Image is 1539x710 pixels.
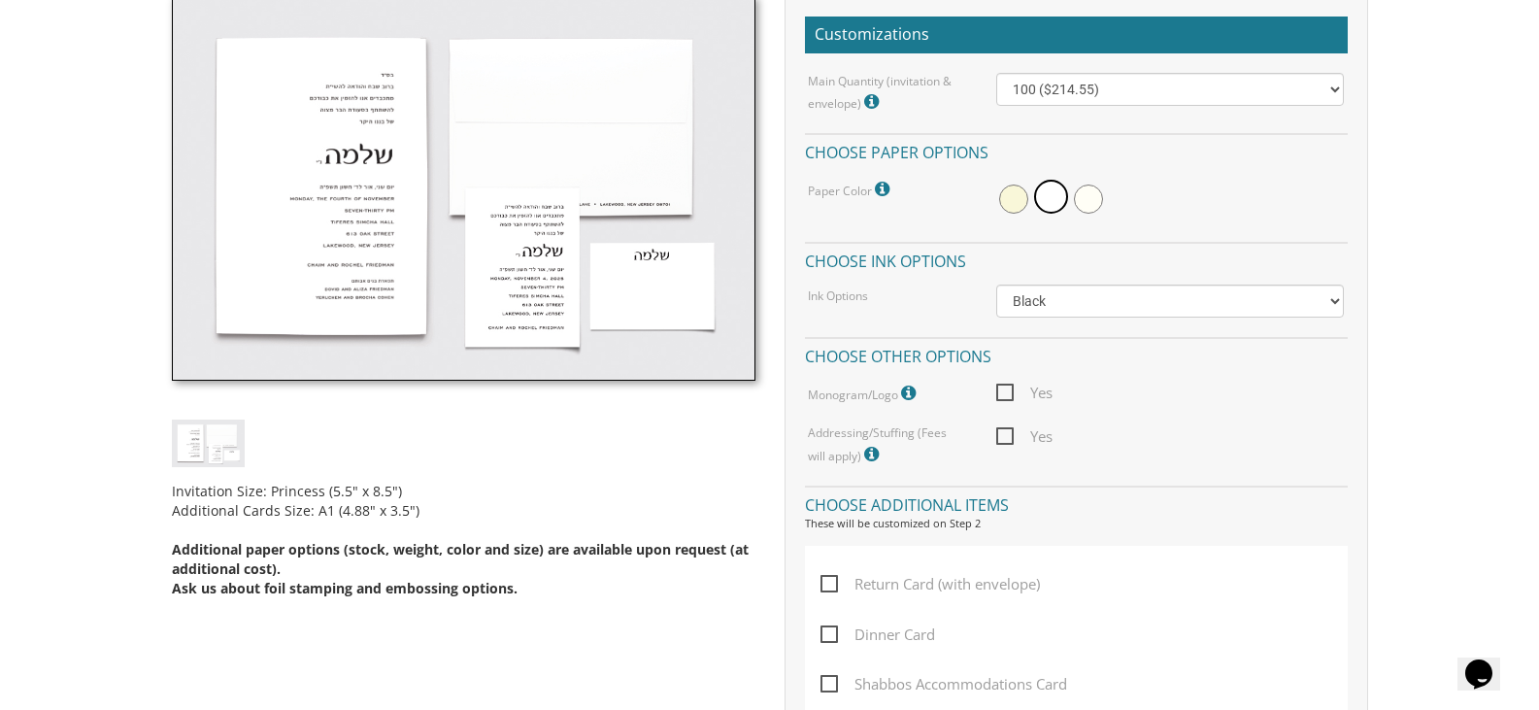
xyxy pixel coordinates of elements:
span: Yes [996,381,1053,405]
label: Ink Options [808,287,868,304]
h4: Choose other options [805,337,1348,371]
h4: Choose ink options [805,242,1348,276]
span: Ask us about foil stamping and embossing options. [172,579,518,597]
span: Return Card (with envelope) [820,572,1040,596]
label: Addressing/Stuffing (Fees will apply) [808,424,967,466]
label: Main Quantity (invitation & envelope) [808,73,967,115]
label: Monogram/Logo [808,381,920,406]
span: Additional paper options (stock, weight, color and size) are available upon request (at additiona... [172,540,749,578]
div: Invitation Size: Princess (5.5" x 8.5") Additional Cards Size: A1 (4.88" x 3.5") [172,467,755,598]
h4: Choose paper options [805,133,1348,167]
div: These will be customized on Step 2 [805,516,1348,531]
h4: Choose additional items [805,486,1348,520]
label: Paper Color [808,177,894,202]
iframe: chat widget [1457,632,1520,691]
span: Dinner Card [820,623,935,647]
img: bminv-thumb-16.jpg [172,420,245,467]
span: Yes [996,424,1053,449]
h2: Customizations [805,17,1348,53]
span: Shabbos Accommodations Card [820,672,1067,696]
